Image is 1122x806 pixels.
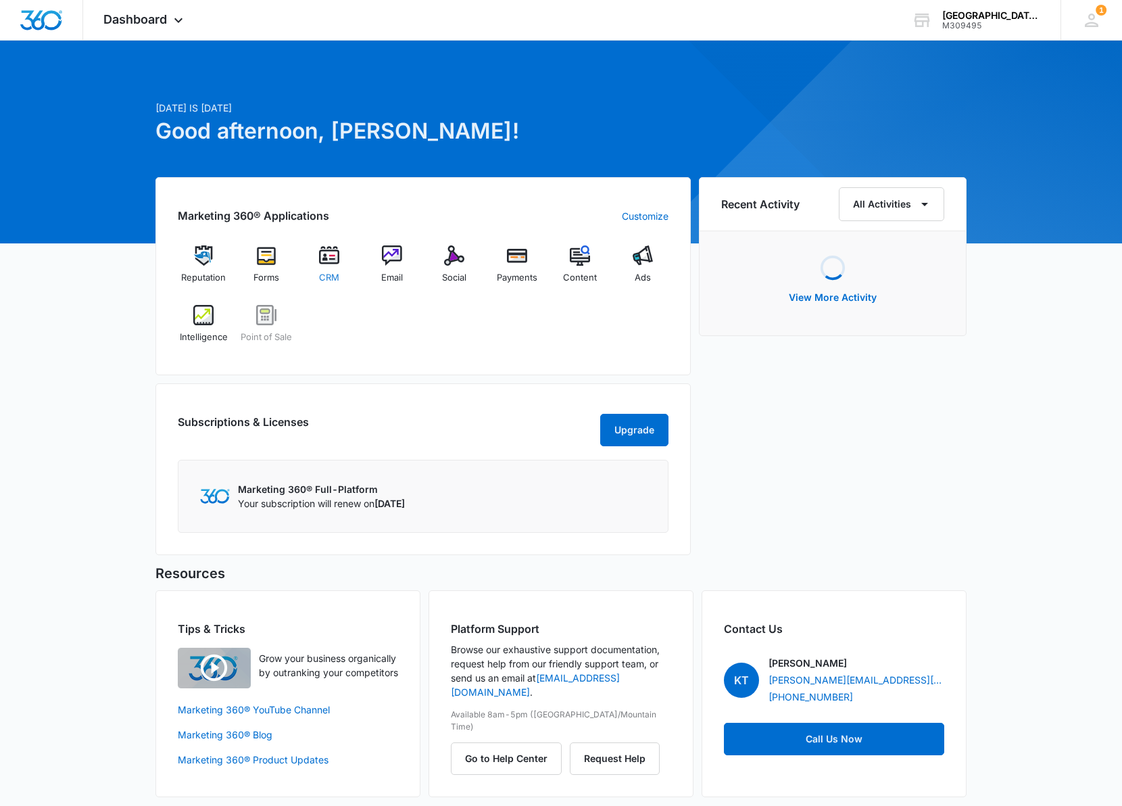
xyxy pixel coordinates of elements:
[491,245,543,294] a: Payments
[497,271,537,285] span: Payments
[451,642,671,699] p: Browse our exhaustive support documentation, request help from our friendly support team, or send...
[319,271,339,285] span: CRM
[942,10,1041,21] div: account name
[635,271,651,285] span: Ads
[724,621,944,637] h2: Contact Us
[622,209,668,223] a: Customize
[1096,5,1106,16] span: 1
[366,245,418,294] a: Email
[178,648,251,688] img: Quick Overview Video
[839,187,944,221] button: All Activities
[600,414,668,446] button: Upgrade
[238,496,405,511] p: Your subscription will renew on
[178,305,230,354] a: Intelligence
[570,753,660,764] a: Request Help
[178,245,230,294] a: Reputation
[253,271,279,285] span: Forms
[180,331,228,344] span: Intelligence
[724,723,944,755] a: Call Us Now
[103,12,167,26] span: Dashboard
[442,271,466,285] span: Social
[155,101,691,115] p: [DATE] is [DATE]
[429,245,481,294] a: Social
[451,621,671,637] h2: Platform Support
[241,331,292,344] span: Point of Sale
[769,673,944,687] a: [PERSON_NAME][EMAIL_ADDRESS][DOMAIN_NAME]
[769,690,853,704] a: [PHONE_NUMBER]
[381,271,403,285] span: Email
[178,208,329,224] h2: Marketing 360® Applications
[721,196,800,212] h6: Recent Activity
[451,709,671,733] p: Available 8am-5pm ([GEOGRAPHIC_DATA]/Mountain Time)
[181,271,226,285] span: Reputation
[155,563,967,584] h5: Resources
[554,245,606,294] a: Content
[241,305,293,354] a: Point of Sale
[178,414,309,441] h2: Subscriptions & Licenses
[303,245,356,294] a: CRM
[374,498,405,509] span: [DATE]
[178,703,398,717] a: Marketing 360® YouTube Channel
[769,656,847,670] p: [PERSON_NAME]
[451,753,570,764] a: Go to Help Center
[259,651,398,680] p: Grow your business organically by outranking your competitors
[1096,5,1106,16] div: notifications count
[178,753,398,767] a: Marketing 360® Product Updates
[724,663,759,698] span: KT
[563,271,597,285] span: Content
[155,115,691,147] h1: Good afternoon, [PERSON_NAME]!
[775,281,890,314] button: View More Activity
[241,245,293,294] a: Forms
[238,482,405,496] p: Marketing 360® Full-Platform
[200,489,230,503] img: Marketing 360 Logo
[570,742,660,775] button: Request Help
[451,742,562,775] button: Go to Help Center
[942,21,1041,30] div: account id
[178,728,398,742] a: Marketing 360® Blog
[616,245,668,294] a: Ads
[178,621,398,637] h2: Tips & Tricks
